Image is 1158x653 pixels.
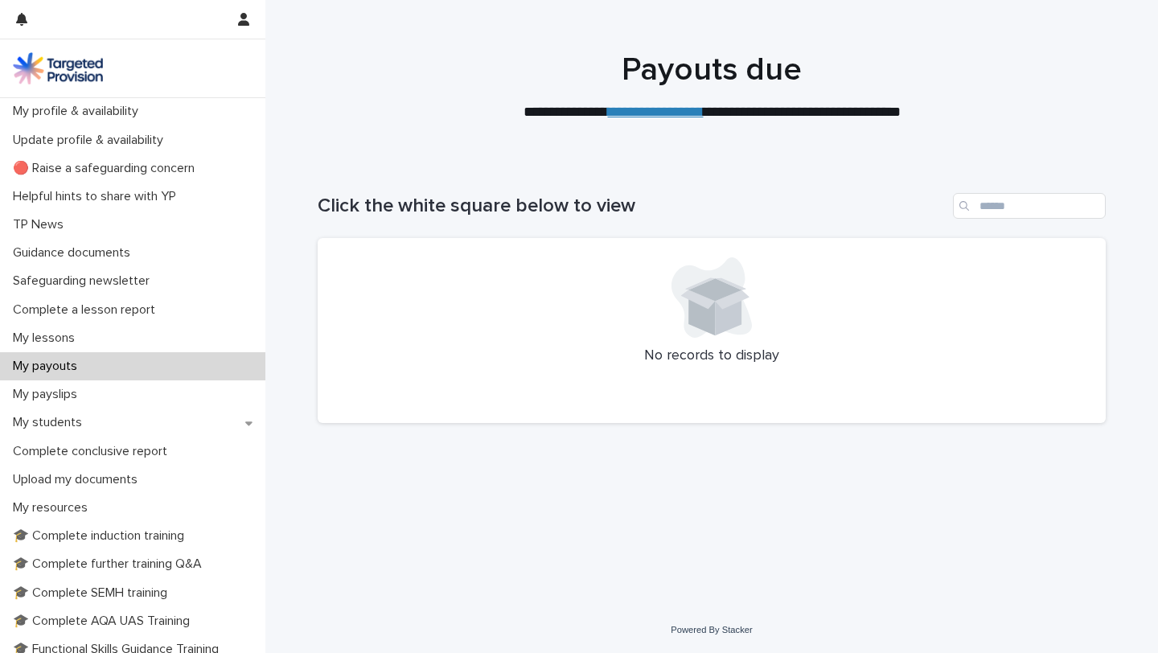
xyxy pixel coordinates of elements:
[337,347,1086,365] p: No records to display
[6,302,168,318] p: Complete a lesson report
[6,585,180,601] p: 🎓 Complete SEMH training
[953,193,1106,219] input: Search
[318,51,1106,89] h1: Payouts due
[6,104,151,119] p: My profile & availability
[6,189,189,204] p: Helpful hints to share with YP
[6,415,95,430] p: My students
[6,217,76,232] p: TP News
[6,133,176,148] p: Update profile & availability
[6,245,143,261] p: Guidance documents
[6,500,101,515] p: My resources
[6,273,162,289] p: Safeguarding newsletter
[13,52,103,84] img: M5nRWzHhSzIhMunXDL62
[6,444,180,459] p: Complete conclusive report
[671,625,752,635] a: Powered By Stacker
[6,528,197,544] p: 🎓 Complete induction training
[318,195,947,218] h1: Click the white square below to view
[6,387,90,402] p: My payslips
[6,161,207,176] p: 🔴 Raise a safeguarding concern
[6,472,150,487] p: Upload my documents
[6,359,90,374] p: My payouts
[6,614,203,629] p: 🎓 Complete AQA UAS Training
[6,556,215,572] p: 🎓 Complete further training Q&A
[6,331,88,346] p: My lessons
